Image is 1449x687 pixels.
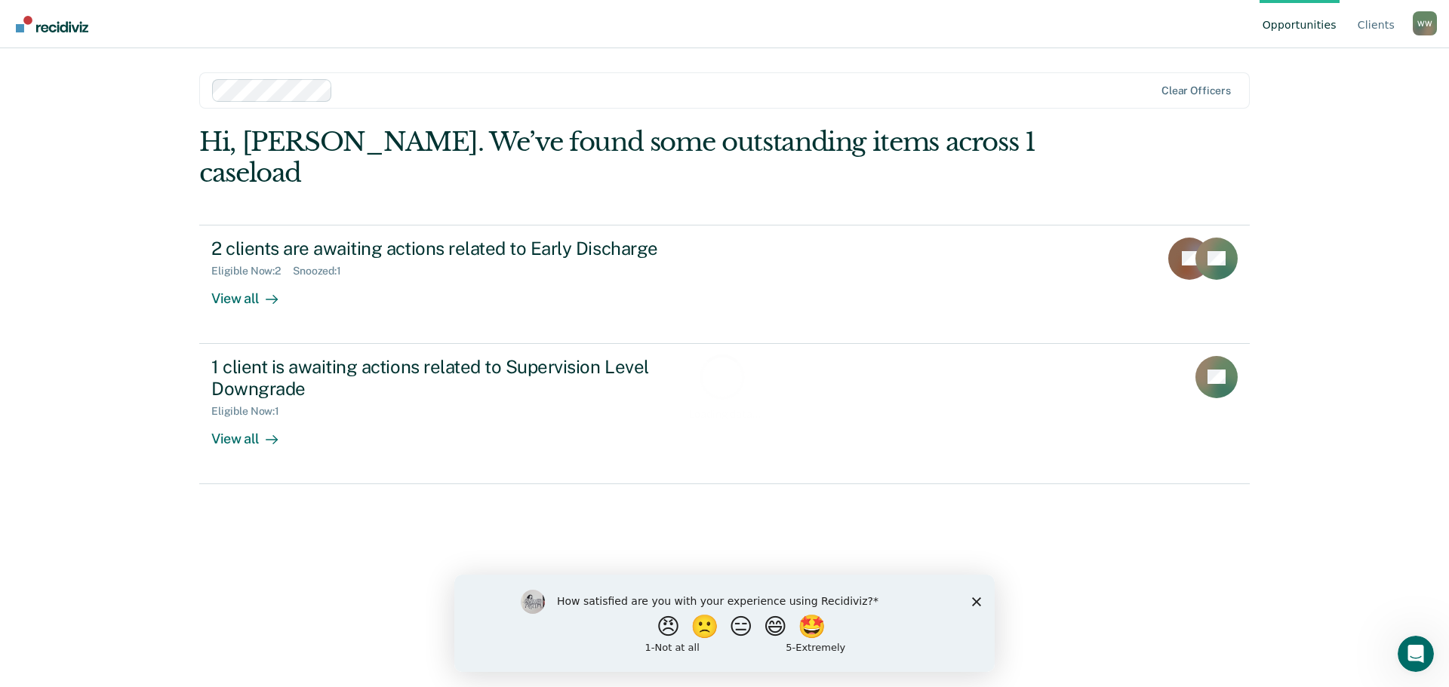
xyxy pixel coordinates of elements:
button: Profile dropdown button [1413,11,1437,35]
div: 1 client is awaiting actions related to Supervision Level Downgrade [211,356,741,400]
div: Clear officers [1161,84,1231,97]
iframe: Intercom live chat [1398,636,1434,672]
a: 2 clients are awaiting actions related to Early DischargeEligible Now:2Snoozed:1View all [199,225,1250,344]
a: 1 client is awaiting actions related to Supervision Level DowngradeEligible Now:1View all [199,344,1250,484]
div: 2 clients are awaiting actions related to Early Discharge [211,238,741,259]
div: View all [211,278,296,307]
iframe: Survey by Kim from Recidiviz [454,575,995,672]
div: Snoozed : 1 [293,265,353,278]
div: Eligible Now : 2 [211,265,293,278]
div: View all [211,418,296,447]
div: W W [1413,11,1437,35]
img: Recidiviz [16,16,88,32]
div: Eligible Now : 1 [211,405,291,418]
div: Hi, [PERSON_NAME]. We’ve found some outstanding items across 1 caseload [199,127,1040,189]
